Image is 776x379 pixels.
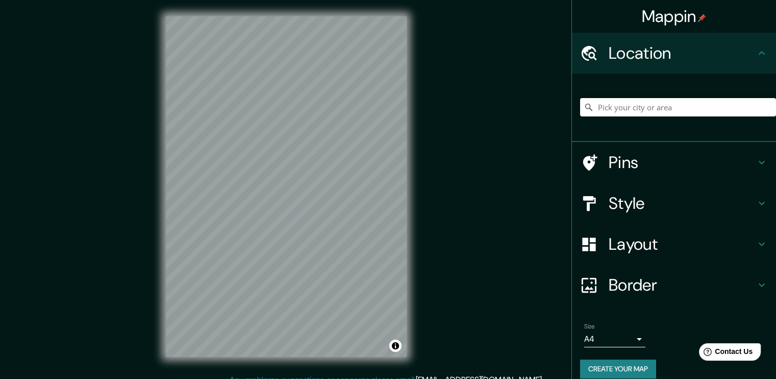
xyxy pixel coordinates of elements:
div: Border [572,265,776,305]
div: Pins [572,142,776,183]
h4: Style [609,193,756,214]
input: Pick your city or area [580,98,776,116]
div: A4 [584,331,645,347]
button: Toggle attribution [389,340,402,352]
h4: Layout [609,234,756,254]
h4: Pins [609,152,756,173]
h4: Location [609,43,756,63]
canvas: Map [166,16,407,357]
button: Create your map [580,360,656,378]
h4: Border [609,275,756,295]
label: Size [584,322,595,331]
img: pin-icon.png [698,14,706,22]
div: Style [572,183,776,224]
div: Location [572,33,776,74]
iframe: Help widget launcher [685,339,765,368]
div: Layout [572,224,776,265]
h4: Mappin [642,6,707,27]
